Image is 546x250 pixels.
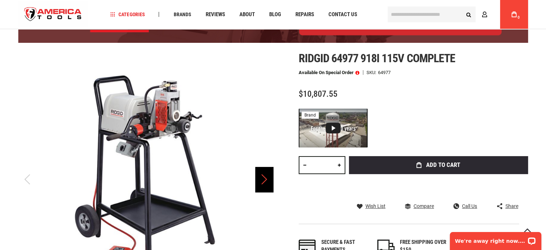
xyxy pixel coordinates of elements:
[292,10,317,19] a: Repairs
[18,1,88,28] a: store logo
[266,10,284,19] a: Blog
[414,204,434,209] span: Compare
[378,70,391,75] div: 64977
[462,204,477,209] span: Call Us
[299,70,359,75] p: Available on Special Order
[518,15,520,19] span: 0
[173,12,191,17] span: Brands
[347,176,529,197] iframe: Secure express checkout frame
[295,12,314,17] span: Repairs
[357,203,386,209] a: Wish List
[202,10,228,19] a: Reviews
[328,12,357,17] span: Contact Us
[462,8,476,21] button: Search
[365,204,386,209] span: Wish List
[110,12,145,17] span: Categories
[205,12,225,17] span: Reviews
[367,70,378,75] strong: SKU
[269,12,281,17] span: Blog
[170,10,194,19] a: Brands
[299,89,337,99] span: $10,807.55
[18,1,88,28] img: America Tools
[239,12,255,17] span: About
[349,156,528,174] button: Add to Cart
[236,10,258,19] a: About
[453,203,477,209] a: Call Us
[426,162,460,168] span: Add to Cart
[107,10,148,19] a: Categories
[299,51,455,65] span: Ridgid 64977 918i 115v complete
[505,204,518,209] span: Share
[325,10,360,19] a: Contact Us
[445,227,546,250] iframe: LiveChat chat widget
[405,203,434,209] a: Compare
